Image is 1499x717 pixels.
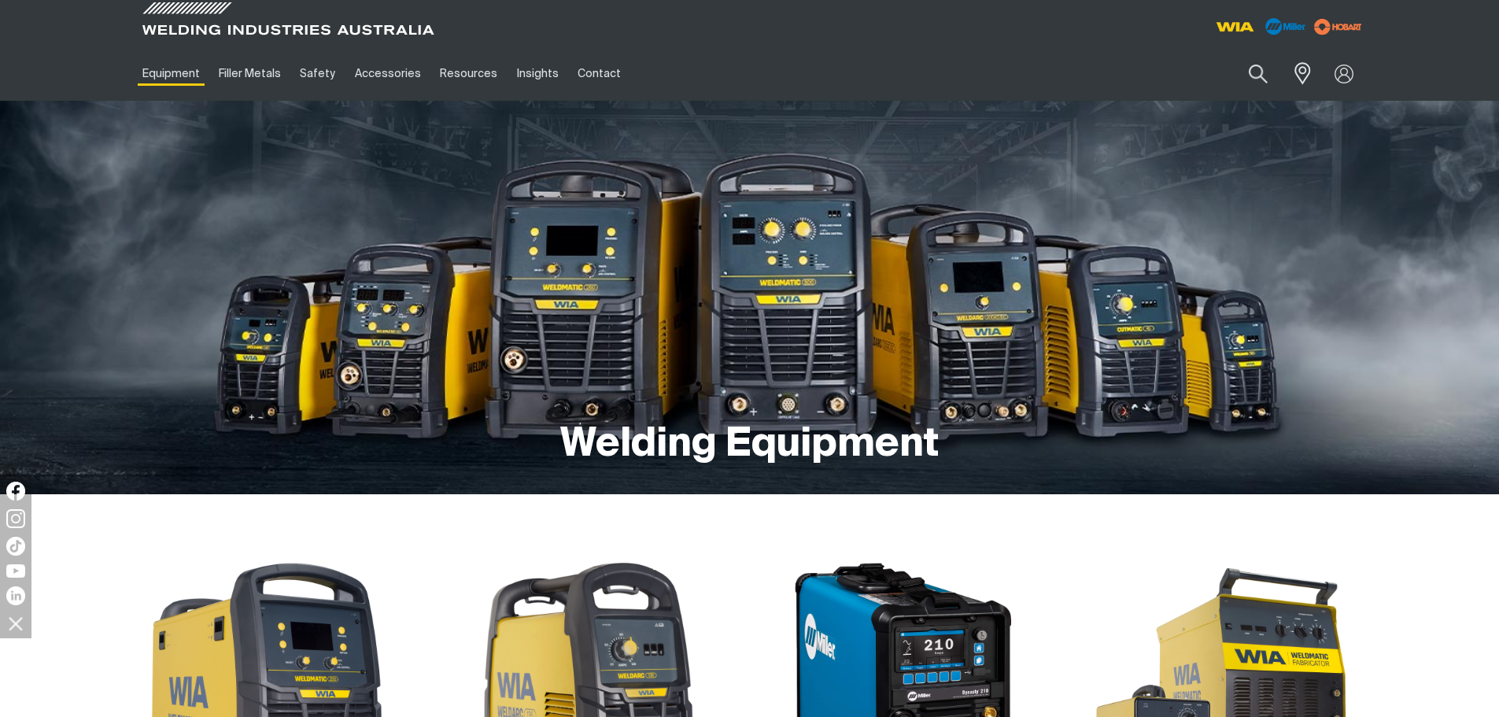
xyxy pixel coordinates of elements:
img: YouTube [6,564,25,578]
img: Instagram [6,509,25,528]
a: Safety [290,46,345,101]
img: TikTok [6,537,25,556]
a: Filler Metals [209,46,290,101]
img: miller [1309,15,1367,39]
img: hide socials [2,610,29,637]
a: Insights [507,46,567,101]
img: Facebook [6,482,25,501]
h1: Welding Equipment [560,419,939,471]
a: Equipment [133,46,209,101]
img: LinkedIn [6,586,25,605]
button: Search products [1231,55,1285,92]
a: Contact [568,46,630,101]
nav: Main [133,46,1058,101]
a: Accessories [345,46,430,101]
input: Product name or item number... [1211,55,1284,92]
a: Resources [430,46,507,101]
